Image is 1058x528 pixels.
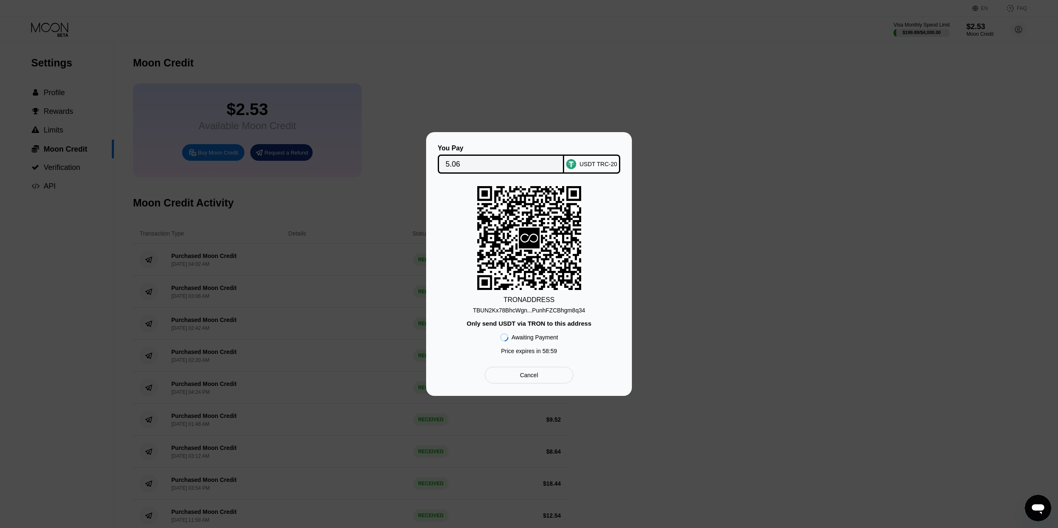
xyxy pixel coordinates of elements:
[1025,495,1051,521] iframe: Button to launch messaging window
[503,296,555,304] div: TRON ADDRESS
[512,334,558,341] div: Awaiting Payment
[439,145,619,174] div: You PayUSDT TRC-20
[438,145,565,152] div: You Pay
[466,320,591,327] div: Only send USDT via TRON to this address
[473,307,585,314] div: TBUN2Kx78BhcWgn...PunhFZCBhgm8q34
[485,367,573,383] div: Cancel
[580,161,617,167] div: USDT TRC-20
[520,371,538,379] div: Cancel
[501,348,557,354] div: Price expires in
[473,304,585,314] div: TBUN2Kx78BhcWgn...PunhFZCBhgm8q34
[543,348,557,354] span: 58 : 59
